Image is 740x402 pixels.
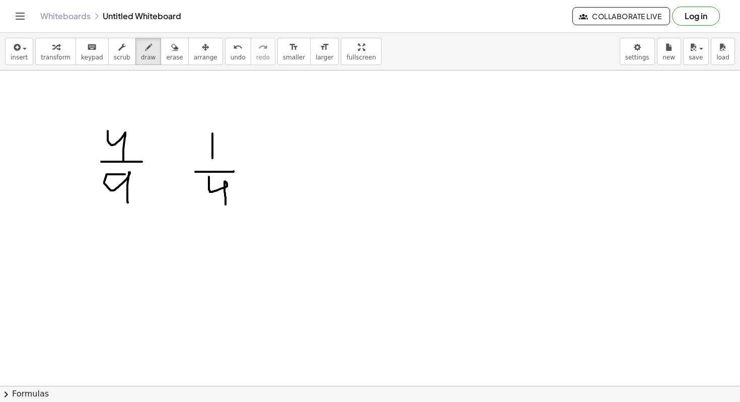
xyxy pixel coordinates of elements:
[657,38,681,65] button: new
[76,38,109,65] button: keyboardkeypad
[225,38,251,65] button: undoundo
[283,54,305,61] span: smaller
[87,41,97,53] i: keyboard
[620,38,655,65] button: settings
[141,54,156,61] span: draw
[346,54,376,61] span: fullscreen
[81,54,103,61] span: keypad
[289,41,299,53] i: format_size
[581,12,661,21] span: Collaborate Live
[231,54,246,61] span: undo
[41,54,70,61] span: transform
[251,38,275,65] button: redoredo
[683,38,709,65] button: save
[40,11,91,21] a: Whiteboards
[233,41,243,53] i: undo
[662,54,675,61] span: new
[572,7,670,25] button: Collaborate Live
[135,38,162,65] button: draw
[258,41,268,53] i: redo
[5,38,33,65] button: insert
[341,38,381,65] button: fullscreen
[316,54,333,61] span: larger
[11,54,28,61] span: insert
[166,54,183,61] span: erase
[689,54,703,61] span: save
[320,41,329,53] i: format_size
[672,7,720,26] button: Log in
[310,38,339,65] button: format_sizelarger
[188,38,223,65] button: arrange
[256,54,270,61] span: redo
[35,38,76,65] button: transform
[711,38,735,65] button: load
[716,54,729,61] span: load
[625,54,649,61] span: settings
[108,38,136,65] button: scrub
[194,54,217,61] span: arrange
[161,38,188,65] button: erase
[114,54,130,61] span: scrub
[12,8,28,24] button: Toggle navigation
[277,38,311,65] button: format_sizesmaller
